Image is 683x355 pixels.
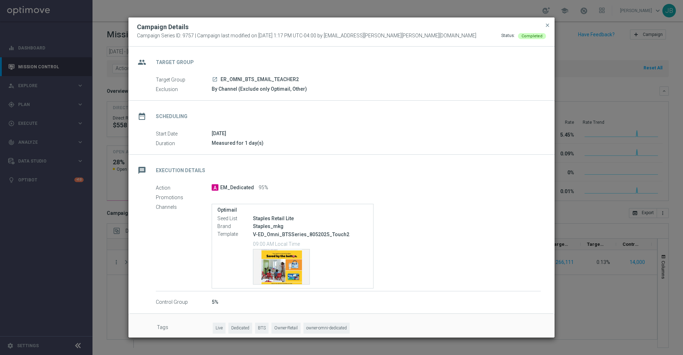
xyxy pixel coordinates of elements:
i: group [136,56,148,69]
label: Control Group [156,299,212,306]
h2: Target Group [156,59,194,66]
i: message [136,164,148,177]
div: Status: [501,33,515,39]
span: EM_Dedicated [220,185,254,191]
span: Dedicated [228,323,252,334]
h2: Campaign Details [137,23,189,31]
p: V-ED_Omni_BTSSeries_8052025_Touch2 [253,231,368,238]
span: Campaign Series ID: 9757 | Campaign last modified on [DATE] 1:17 PM UTC-04:00 by [EMAIL_ADDRESS][... [137,33,476,39]
div: 5% [212,298,541,306]
span: BTS [255,323,269,334]
div: Measured for 1 day(s) [212,139,541,147]
label: Template [217,231,253,238]
label: Brand [217,223,253,230]
i: date_range [136,110,148,123]
span: close [545,22,550,28]
div: By Channel (Exclude only Optimail, Other) [212,85,541,92]
label: Optimail [217,207,368,213]
span: Live [213,323,226,334]
label: Target Group [156,76,212,83]
p: 09:00 AM Local Time [253,240,368,247]
div: [DATE] [212,130,541,137]
span: owner-omni-dedicated [303,323,350,334]
h2: Scheduling [156,113,187,120]
span: ER_OMNI_BTS_EMAIL_TEACHER2 [221,76,299,83]
label: Exclusion [156,86,212,92]
i: launch [212,76,218,82]
label: Action [156,185,212,191]
colored-tag: Completed [518,33,546,38]
div: Staples Retail Lite [253,215,368,222]
span: Completed [521,34,542,38]
label: Start Date [156,131,212,137]
label: Tags [157,323,213,334]
a: launch [212,76,218,83]
h2: Execution Details [156,167,205,174]
span: Owner-Retail [271,323,301,334]
span: A [212,184,218,191]
label: Channels [156,204,212,210]
label: Seed List [217,216,253,222]
label: Duration [156,140,212,147]
span: 95% [259,185,268,191]
div: Staples_mkg [253,223,368,230]
label: Promotions [156,194,212,201]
